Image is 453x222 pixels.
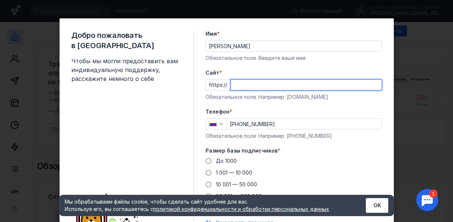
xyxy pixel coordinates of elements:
span: 50 001 — 500 000 [216,193,262,199]
button: ОК [366,198,388,213]
span: Имя [206,30,217,37]
span: Размер базы подписчиков [206,147,278,154]
span: Телефон [206,108,229,115]
span: 10 001 — 50 000 [216,181,257,187]
span: Cайт [206,69,220,76]
div: Обязательное поле. Введите ваше имя [206,54,382,62]
span: До 1000 [216,158,237,164]
div: Обязательное поле. Например: [PHONE_NUMBER] [206,132,382,140]
span: Чтобы мы могли предоставить вам индивидуальную поддержку, расскажите немного о себе [71,57,182,83]
span: Добро пожаловать в [GEOGRAPHIC_DATA] [71,30,182,51]
div: 1 [17,4,25,12]
div: Обязательное поле. Например: [DOMAIN_NAME] [206,93,382,101]
div: Мы обрабатываем файлы cookie, чтобы сделать сайт удобнее для вас. Используя его, вы соглашаетесь c [65,198,348,213]
a: политикой конфиденциальности и обработки персональных данных [153,206,329,212]
span: 1 001 — 10 000 [216,169,252,176]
